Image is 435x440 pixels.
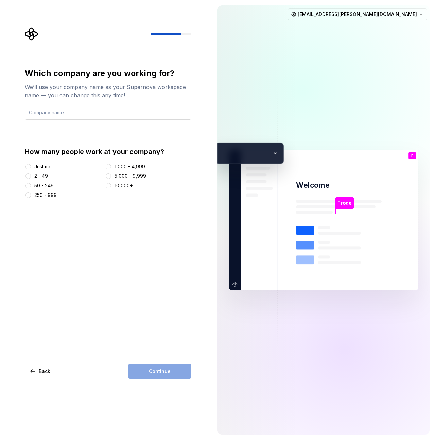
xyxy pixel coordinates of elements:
[25,27,38,41] svg: Supernova Logo
[25,147,191,156] div: How many people work at your company?
[337,199,351,207] p: Frode
[298,11,417,18] span: [EMAIL_ADDRESS][PERSON_NAME][DOMAIN_NAME]
[288,8,427,20] button: [EMAIL_ADDRESS][PERSON_NAME][DOMAIN_NAME]
[115,173,146,180] div: 5,000 - 9,999
[115,163,145,170] div: 1,000 - 4,999
[34,173,48,180] div: 2 - 49
[34,163,52,170] div: Just me
[25,364,56,379] button: Back
[25,83,191,99] div: We’ll use your company name as your Supernova workspace name — you can change this any time!
[115,182,133,189] div: 10,000+
[25,68,191,79] div: Which company are you working for?
[34,182,54,189] div: 50 - 249
[39,368,50,375] span: Back
[34,192,57,199] div: 250 - 999
[411,154,413,158] p: F
[296,180,329,190] p: Welcome
[25,105,191,120] input: Company name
